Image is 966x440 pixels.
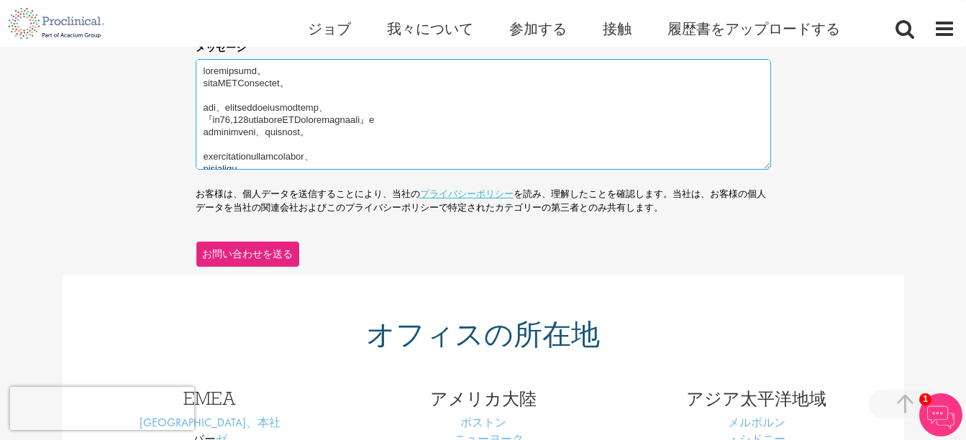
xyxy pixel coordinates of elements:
a: メルボルン [728,415,785,430]
button: お問い合わせを送る [196,241,300,267]
a: 参加する [509,19,567,38]
img: チャットボット [919,393,962,436]
p: お客様は、個人データを送信することにより、当社の を読み、理解したことを確認します。当社は、お客様の個人データを当社の関連会社およびこのプライバシーポリシーで特定されたカテゴリーの第三者とのみ共... [196,188,771,214]
h1: オフィスの所在地 [84,318,883,349]
a: ジョブ [308,19,351,38]
h3: EMEA [84,389,336,408]
a: [GEOGRAPHIC_DATA]、本社 [140,415,281,430]
iframe: reCAPTCHA [10,387,194,430]
span: お問い合わせを送る [201,246,293,262]
a: 接触 [603,19,632,38]
a: ボストン [460,415,506,430]
font: メッセージ [196,40,246,54]
span: 1 [919,393,931,405]
a: プライバシーポリシー [420,188,514,199]
a: 履歴書をアップロードする [667,19,840,38]
h3: アメリカ大陸 [357,389,609,408]
h3: アジア太平洋地域 [631,389,883,408]
a: 我々について [387,19,473,38]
